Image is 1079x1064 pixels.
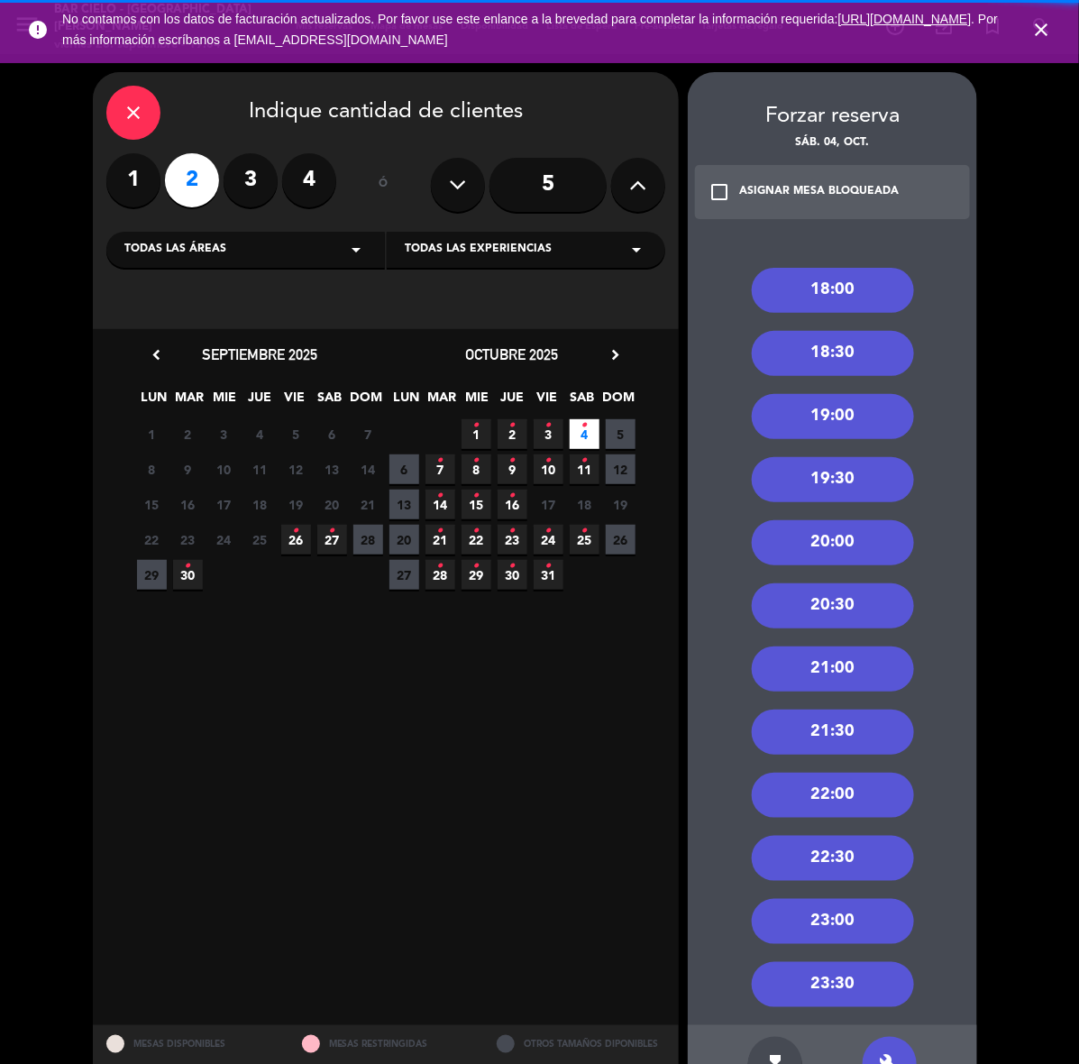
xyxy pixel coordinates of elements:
[389,490,419,519] span: 13
[606,454,636,484] span: 12
[752,457,914,502] div: 19:30
[427,387,457,417] span: MAR
[351,387,380,417] span: DOM
[202,345,317,363] span: septiembre 2025
[147,345,166,364] i: chevron_left
[425,490,455,519] span: 14
[752,647,914,692] div: 21:00
[534,525,563,555] span: 24
[606,525,636,555] span: 26
[739,183,899,201] div: ASIGNAR MESA BLOQUEADA
[93,1025,288,1064] div: MESAS DISPONIBLES
[210,387,240,417] span: MIE
[838,12,972,26] a: [URL][DOMAIN_NAME]
[462,454,491,484] span: 8
[473,517,480,546] i: •
[437,482,443,510] i: •
[353,419,383,449] span: 7
[473,411,480,440] i: •
[581,411,588,440] i: •
[123,102,144,124] i: close
[209,419,239,449] span: 3
[534,490,563,519] span: 17
[353,525,383,555] span: 28
[498,387,527,417] span: JUE
[353,490,383,519] span: 21
[137,525,167,555] span: 22
[483,1025,679,1064] div: OTROS TAMAÑOS DIPONIBLES
[245,419,275,449] span: 4
[185,552,191,581] i: •
[581,517,588,546] i: •
[209,490,239,519] span: 17
[281,525,311,555] span: 26
[570,525,599,555] span: 25
[425,560,455,590] span: 28
[173,454,203,484] span: 9
[317,525,347,555] span: 27
[498,490,527,519] span: 16
[124,241,226,259] span: Todas las áreas
[293,517,299,546] i: •
[473,552,480,581] i: •
[281,490,311,519] span: 19
[473,446,480,475] i: •
[173,525,203,555] span: 23
[281,419,311,449] span: 5
[752,520,914,565] div: 20:00
[282,153,336,207] label: 4
[137,490,167,519] span: 15
[534,454,563,484] span: 10
[329,517,335,546] i: •
[568,387,598,417] span: SAB
[509,446,516,475] i: •
[27,19,49,41] i: error
[509,411,516,440] i: •
[570,454,599,484] span: 11
[509,517,516,546] i: •
[437,552,443,581] i: •
[389,560,419,590] span: 27
[545,552,552,581] i: •
[245,525,275,555] span: 25
[1030,19,1052,41] i: close
[545,411,552,440] i: •
[752,583,914,628] div: 20:30
[245,454,275,484] span: 11
[606,419,636,449] span: 5
[752,962,914,1007] div: 23:30
[137,419,167,449] span: 1
[245,387,275,417] span: JUE
[317,419,347,449] span: 6
[317,454,347,484] span: 13
[288,1025,484,1064] div: MESAS RESTRINGIDAS
[533,387,562,417] span: VIE
[224,153,278,207] label: 3
[209,454,239,484] span: 10
[62,12,998,47] a: . Por más información escríbanos a [EMAIL_ADDRESS][DOMAIN_NAME]
[392,387,422,417] span: LUN
[473,482,480,510] i: •
[752,899,914,944] div: 23:00
[280,387,310,417] span: VIE
[462,525,491,555] span: 22
[752,394,914,439] div: 19:00
[106,86,665,140] div: Indique cantidad de clientes
[315,387,345,417] span: SAB
[437,517,443,546] i: •
[245,490,275,519] span: 18
[437,446,443,475] i: •
[752,836,914,881] div: 22:30
[462,560,491,590] span: 29
[317,490,347,519] span: 20
[466,345,559,363] span: octubre 2025
[106,153,160,207] label: 1
[462,387,492,417] span: MIE
[353,454,383,484] span: 14
[62,12,998,47] span: No contamos con los datos de facturación actualizados. Por favor use este enlance a la brevedad p...
[175,387,205,417] span: MAR
[752,331,914,376] div: 18:30
[752,710,914,755] div: 21:30
[509,482,516,510] i: •
[137,560,167,590] span: 29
